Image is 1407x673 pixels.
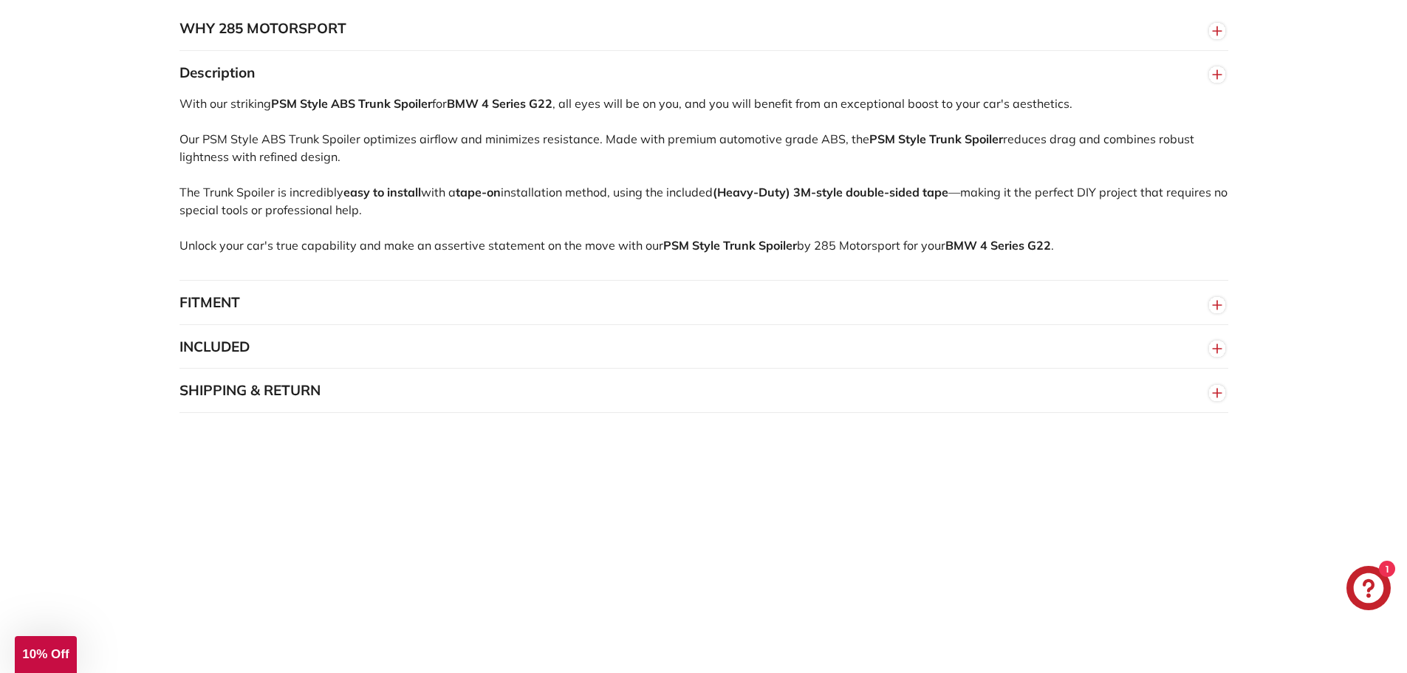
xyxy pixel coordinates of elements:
strong: Trunk Spoiler [358,96,432,111]
strong: Trunk Spoiler [723,238,797,253]
inbox-online-store-chat: Shopify online store chat [1342,566,1395,614]
strong: tape-on [456,185,501,199]
strong: Trunk Spoiler [929,131,1003,146]
strong: BMW 4 Series G22 [945,238,1051,253]
strong: PSM Style [663,238,720,253]
button: FITMENT [179,281,1228,325]
button: INCLUDED [179,325,1228,369]
div: With our striking for , all eyes will be on you, and you will benefit from an exceptional boost t... [179,95,1228,280]
strong: ABS [331,96,355,111]
strong: PSM Style [869,131,926,146]
span: 10% Off [22,647,69,661]
button: SHIPPING & RETURN [179,369,1228,413]
strong: BMW 4 Series G22 [447,96,552,111]
strong: easy to install [343,185,421,199]
div: 10% Off [15,636,77,673]
button: WHY 285 MOTORSPORT [179,7,1228,51]
strong: PSM Style [271,96,328,111]
strong: (Heavy-Duty) 3M-style double-sided tape [713,185,948,199]
button: Description [179,51,1228,95]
